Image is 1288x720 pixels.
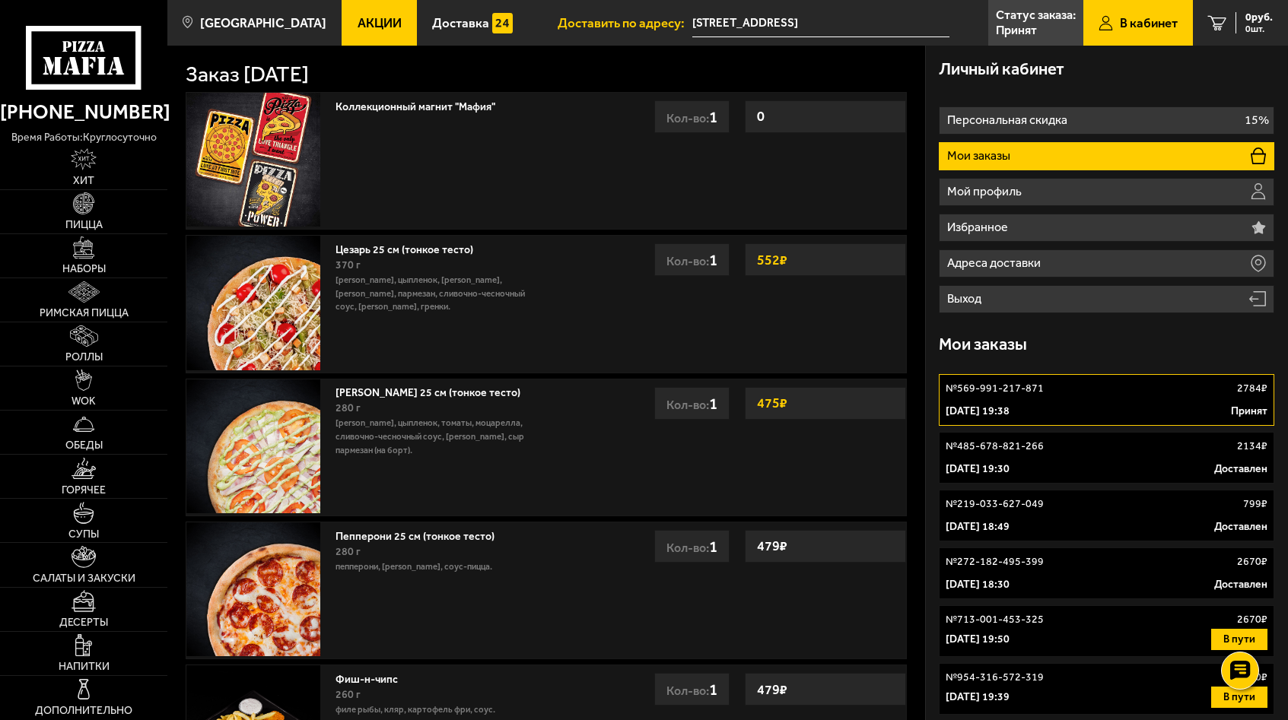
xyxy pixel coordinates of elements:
span: 280 г [336,545,361,558]
p: Принят [1231,404,1267,419]
p: [DATE] 19:30 [946,461,1010,477]
span: [GEOGRAPHIC_DATA] [200,17,326,30]
span: Хит [73,176,94,186]
span: Гаванская улица, 51, подъезд 2 [692,9,950,37]
p: Мой профиль [947,186,1025,198]
a: №485-678-821-2662134₽[DATE] 19:30Доставлен [939,432,1274,484]
span: 280 г [336,401,361,414]
p: Доставлен [1214,461,1267,477]
p: № 485-678-821-266 [946,439,1044,454]
p: [DATE] 18:30 [946,577,1010,592]
p: [PERSON_NAME], цыпленок, томаты, моцарелла, сливочно-чесночный соус, [PERSON_NAME], сыр пармезан ... [336,417,539,457]
button: В пути [1211,629,1267,650]
a: №954-316-572-3192310₽[DATE] 19:39В пути [939,663,1274,715]
p: Мои заказы [947,150,1013,162]
p: 2784 ₽ [1237,381,1267,396]
span: 0 шт. [1245,24,1273,33]
span: Акции [358,17,402,30]
span: 1 [709,107,717,126]
div: Кол-во: [654,673,730,706]
strong: 0 [753,102,768,131]
p: Доставлен [1214,519,1267,534]
span: Напитки [59,661,110,672]
a: №569-991-217-8712784₽[DATE] 19:38Принят [939,374,1274,426]
input: Ваш адрес доставки [692,9,950,37]
a: Цезарь 25 см (тонкое тесто) [336,239,487,256]
p: Избранное [947,221,1011,233]
a: Коллекционный магнит "Мафия" [336,97,509,113]
span: 1 [709,680,717,699]
p: № 569-991-217-871 [946,381,1044,396]
span: Доставить по адресу: [558,17,692,30]
a: №713-001-453-3252670₽[DATE] 19:50В пути [939,605,1274,657]
span: Доставка [432,17,489,30]
p: Принят [996,24,1037,36]
div: Кол-во: [654,387,730,420]
p: 2670 ₽ [1237,554,1267,569]
div: Кол-во: [654,100,730,133]
span: 1 [709,537,717,556]
strong: 479 ₽ [753,675,791,704]
p: № 713-001-453-325 [946,612,1044,627]
h3: Личный кабинет [939,61,1064,78]
a: [PERSON_NAME] 25 см (тонкое тесто) [336,382,534,399]
span: Роллы [65,352,103,363]
a: №272-182-495-3992670₽[DATE] 18:30Доставлен [939,547,1274,599]
div: Кол-во: [654,530,730,563]
p: 799 ₽ [1243,496,1267,512]
p: Адреса доставки [947,257,1044,269]
p: [PERSON_NAME], цыпленок, [PERSON_NAME], [PERSON_NAME], пармезан, сливочно-чесночный соус, [PERSON... [336,274,539,314]
span: Римская пицца [40,308,129,319]
p: [DATE] 19:38 [946,404,1010,419]
p: Доставлен [1214,577,1267,592]
p: [DATE] 19:50 [946,632,1010,647]
strong: 552 ₽ [753,246,791,274]
span: 1 [709,250,717,269]
span: 0 руб. [1245,12,1273,23]
span: 370 г [336,259,361,271]
p: филе рыбы, кляр, картофель фри, соус. [336,703,539,717]
span: Супы [68,529,99,540]
p: Статус заказа: [996,9,1076,21]
h3: Мои заказы [939,336,1027,353]
span: Десерты [59,617,108,628]
button: В пути [1211,687,1267,708]
p: Выход [947,293,984,305]
p: № 272-182-495-399 [946,554,1044,569]
span: Обеды [65,440,103,451]
strong: 475 ₽ [753,389,791,417]
p: № 219-033-627-049 [946,496,1044,512]
h1: Заказ [DATE] [186,64,309,85]
span: 260 г [336,688,361,701]
a: Пепперони 25 см (тонкое тесто) [336,526,508,543]
span: 1 [709,394,717,413]
span: Дополнительно [35,706,132,716]
p: 15% [1245,114,1269,126]
span: Горячее [62,485,106,496]
p: [DATE] 18:49 [946,519,1010,534]
strong: 479 ₽ [753,531,791,560]
a: №219-033-627-049799₽[DATE] 18:49Доставлен [939,490,1274,541]
p: № 954-316-572-319 [946,670,1044,685]
img: 15daf4d41897b9f0e9f617042186c801.svg [492,13,512,33]
p: 2670 ₽ [1237,612,1267,627]
span: Наборы [62,264,106,274]
span: Пицца [65,220,103,230]
p: [DATE] 19:39 [946,690,1010,705]
a: Фиш-н-чипс [336,669,412,686]
p: пепперони, [PERSON_NAME], соус-пицца. [336,560,539,574]
span: В кабинет [1120,17,1178,30]
p: 2134 ₽ [1237,439,1267,454]
span: Салаты и закуски [33,573,135,584]
p: Персональная скидка [947,114,1070,126]
div: Кол-во: [654,243,730,276]
span: WOK [72,396,96,407]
